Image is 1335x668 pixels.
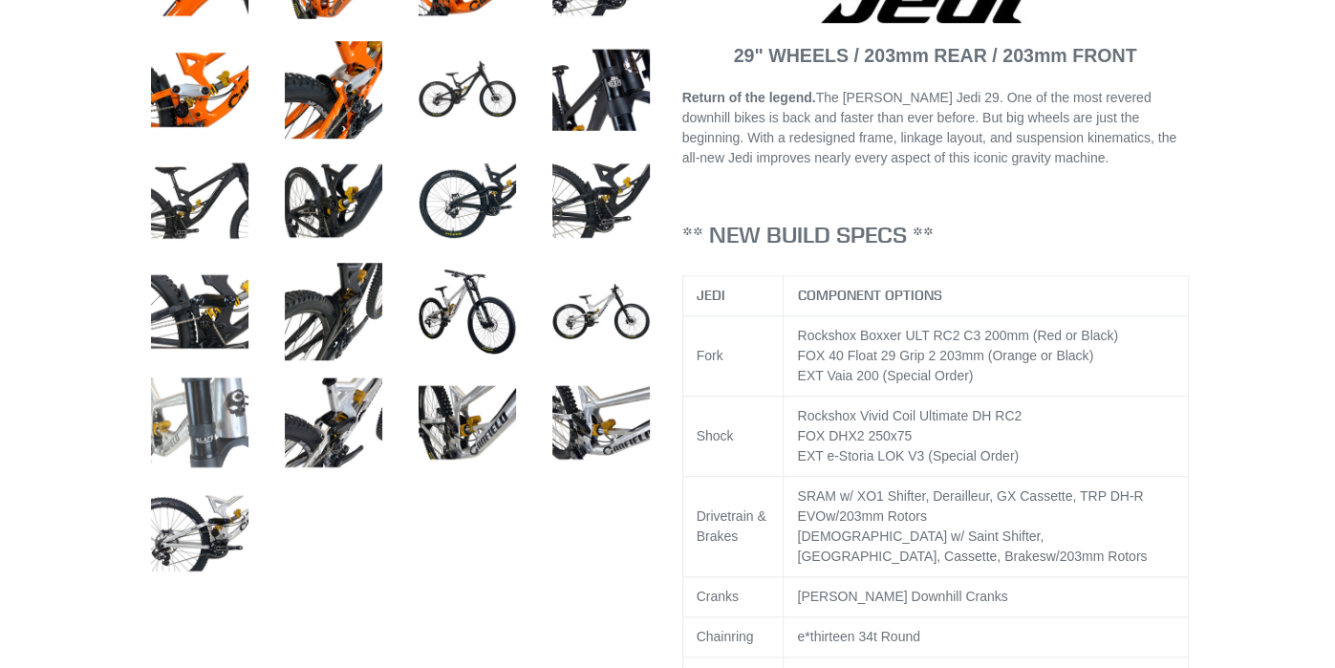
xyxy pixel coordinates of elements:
span: Rockshox Boxxer ULT RC2 C3 200mm (Red or Black) [797,328,1118,343]
img: Load image into Gallery viewer, JEDI 29 - Complete Bike [549,37,654,142]
td: Chainring [682,616,784,657]
td: Drivetrain & Brakes [682,476,784,576]
img: Load image into Gallery viewer, JEDI 29 - Complete Bike [415,148,520,253]
img: Load image into Gallery viewer, JEDI 29 - Complete Bike [147,370,252,475]
img: Load image into Gallery viewer, JEDI 29 - Complete Bike [147,481,252,586]
img: Load image into Gallery viewer, JEDI 29 - Complete Bike [147,37,252,142]
span: FOX 40 Float 29 Grip 2 203mm (Orange or Black) [797,348,1093,363]
img: Load image into Gallery viewer, JEDI 29 - Complete Bike [147,259,252,364]
strong: 29" WHEELS / 203mm REAR / 203mm FRONT [734,45,1137,66]
img: Load image into Gallery viewer, JEDI 29 - Complete Bike [549,148,654,253]
img: Load image into Gallery viewer, JEDI 29 - Complete Bike [281,148,386,253]
span: TRP DH-R EVO [797,488,1143,524]
img: Load image into Gallery viewer, JEDI 29 - Complete Bike [415,37,520,142]
td: e*thirteen 34t Round [784,616,1189,657]
td: [PERSON_NAME] Downhill Cranks [784,576,1189,616]
td: Shock [682,396,784,476]
img: Load image into Gallery viewer, JEDI 29 - Complete Bike [281,259,386,364]
span: EXT e-Storia LOK V3 (Special Order) [797,448,1019,463]
img: Load image into Gallery viewer, JEDI 29 - Complete Bike [147,148,252,253]
img: Load image into Gallery viewer, JEDI 29 - Complete Bike [281,37,386,142]
h3: ** NEW BUILD SPECS ** [682,221,1189,248]
td: Fork [682,315,784,396]
th: JEDI [682,275,784,315]
div: SRAM w/ XO1 Shifter, Derailleur, GX Cassette, w/203mm Rotors [797,486,1174,527]
img: Load image into Gallery viewer, JEDI 29 - Complete Bike [415,370,520,475]
span: Rockshox Vivid Coil Ultimate DH RC2 [797,408,1022,423]
div: [DEMOGRAPHIC_DATA] w/ Saint Shifter, [GEOGRAPHIC_DATA], Cassette, Brakes w/203mm Rotors [797,527,1174,567]
img: Load image into Gallery viewer, JEDI 29 - Complete Bike [549,259,654,364]
img: Load image into Gallery viewer, JEDI 29 - Complete Bike [415,259,520,364]
p: The [PERSON_NAME] Jedi 29. One of the most revered downhill bikes is back and faster than ever be... [682,88,1189,168]
span: EXT Vaia 200 (Special Order) [797,368,973,383]
td: Cranks [682,576,784,616]
span: FOX DHX2 250x75 [797,428,912,443]
img: Load image into Gallery viewer, JEDI 29 - Complete Bike [549,370,654,475]
th: COMPONENT OPTIONS [784,275,1189,315]
strong: Return of the legend. [682,90,816,105]
img: Load image into Gallery viewer, JEDI 29 - Complete Bike [281,370,386,475]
